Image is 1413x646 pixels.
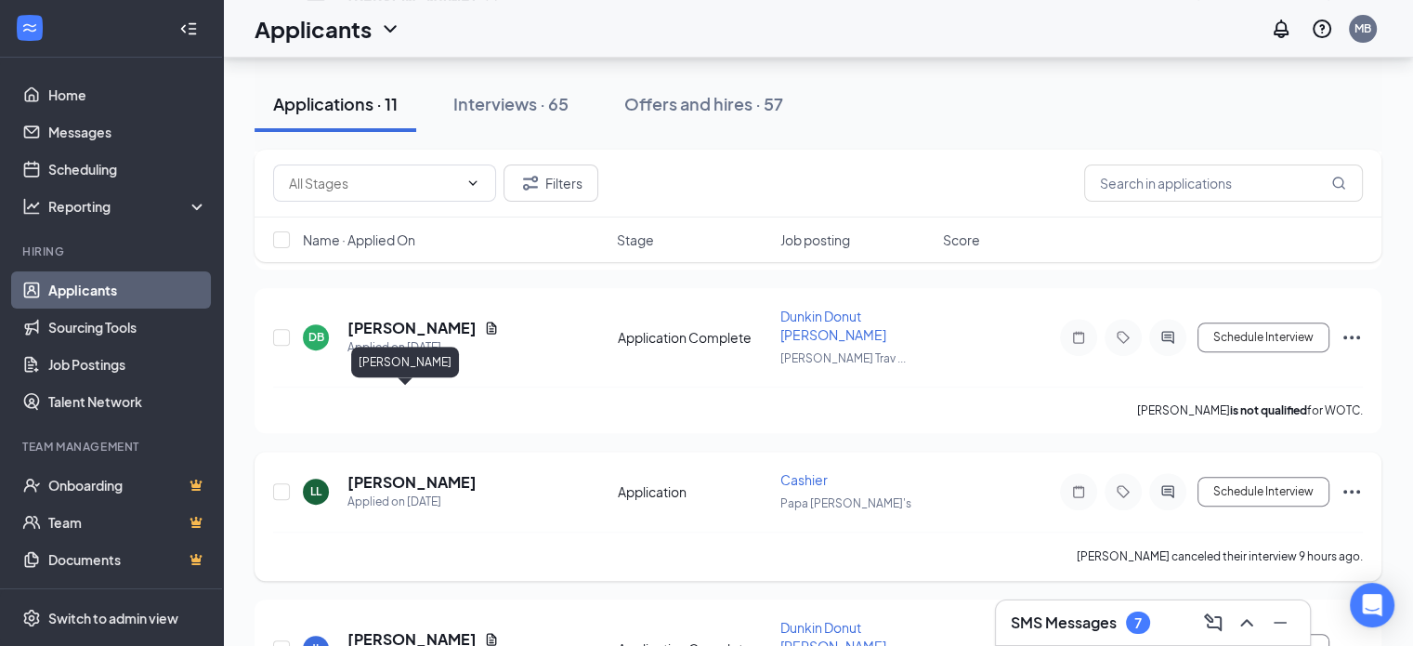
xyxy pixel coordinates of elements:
[1265,608,1295,638] button: Minimize
[48,467,207,504] a: OnboardingCrown
[1077,547,1363,566] div: [PERSON_NAME] canceled their interview 9 hours ago.
[1157,330,1179,345] svg: ActiveChat
[1350,583,1394,627] div: Open Intercom Messenger
[347,472,477,493] h5: [PERSON_NAME]
[1269,612,1291,634] svg: Minimize
[48,578,207,615] a: SurveysCrown
[780,496,911,510] span: Papa [PERSON_NAME]'s
[351,347,459,377] div: [PERSON_NAME]
[943,231,980,249] span: Score
[484,321,499,336] svg: Document
[1112,330,1134,345] svg: Tag
[273,92,398,115] div: Applications · 11
[1230,403,1307,417] b: is not qualified
[255,13,372,45] h1: Applicants
[347,318,477,338] h5: [PERSON_NAME]
[1112,484,1134,499] svg: Tag
[22,439,203,455] div: Team Management
[1202,612,1224,634] svg: ComposeMessage
[22,197,41,216] svg: Analysis
[347,493,477,511] div: Applied on [DATE]
[379,18,401,40] svg: ChevronDown
[1084,165,1363,202] input: Search in applications
[1354,20,1371,36] div: MB
[289,173,458,193] input: All Stages
[617,231,654,249] span: Stage
[1137,402,1363,418] p: [PERSON_NAME] for WOTC.
[1197,477,1329,507] button: Schedule Interview
[1067,484,1090,499] svg: Note
[310,483,321,499] div: LL
[179,20,198,38] svg: Collapse
[48,151,207,188] a: Scheduling
[22,244,203,259] div: Hiring
[618,482,769,501] div: Application
[48,76,207,113] a: Home
[780,231,850,249] span: Job posting
[48,346,207,383] a: Job Postings
[1067,330,1090,345] svg: Note
[453,92,569,115] div: Interviews · 65
[519,172,542,194] svg: Filter
[1198,608,1228,638] button: ComposeMessage
[1341,326,1363,349] svg: Ellipses
[48,383,207,420] a: Talent Network
[303,231,415,249] span: Name · Applied On
[780,308,886,343] span: Dunkin Donut [PERSON_NAME]
[780,471,828,488] span: Cashier
[624,92,783,115] div: Offers and hires · 57
[1270,18,1292,40] svg: Notifications
[48,541,207,578] a: DocumentsCrown
[48,504,207,541] a: TeamCrown
[780,351,906,365] span: [PERSON_NAME] Trav ...
[1236,612,1258,634] svg: ChevronUp
[1232,608,1262,638] button: ChevronUp
[1341,481,1363,503] svg: Ellipses
[504,165,598,202] button: Filter Filters
[22,609,41,627] svg: Settings
[48,197,208,216] div: Reporting
[48,309,207,346] a: Sourcing Tools
[20,19,39,37] svg: WorkstreamLogo
[1134,615,1142,631] div: 7
[1011,613,1117,633] h3: SMS Messages
[308,329,324,345] div: DB
[48,609,178,627] div: Switch to admin view
[1331,176,1346,191] svg: MagnifyingGlass
[618,328,769,347] div: Application Complete
[1311,18,1333,40] svg: QuestionInfo
[465,176,480,191] svg: ChevronDown
[347,338,499,357] div: Applied on [DATE]
[48,113,207,151] a: Messages
[48,271,207,309] a: Applicants
[1197,323,1329,352] button: Schedule Interview
[1157,484,1179,499] svg: ActiveChat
